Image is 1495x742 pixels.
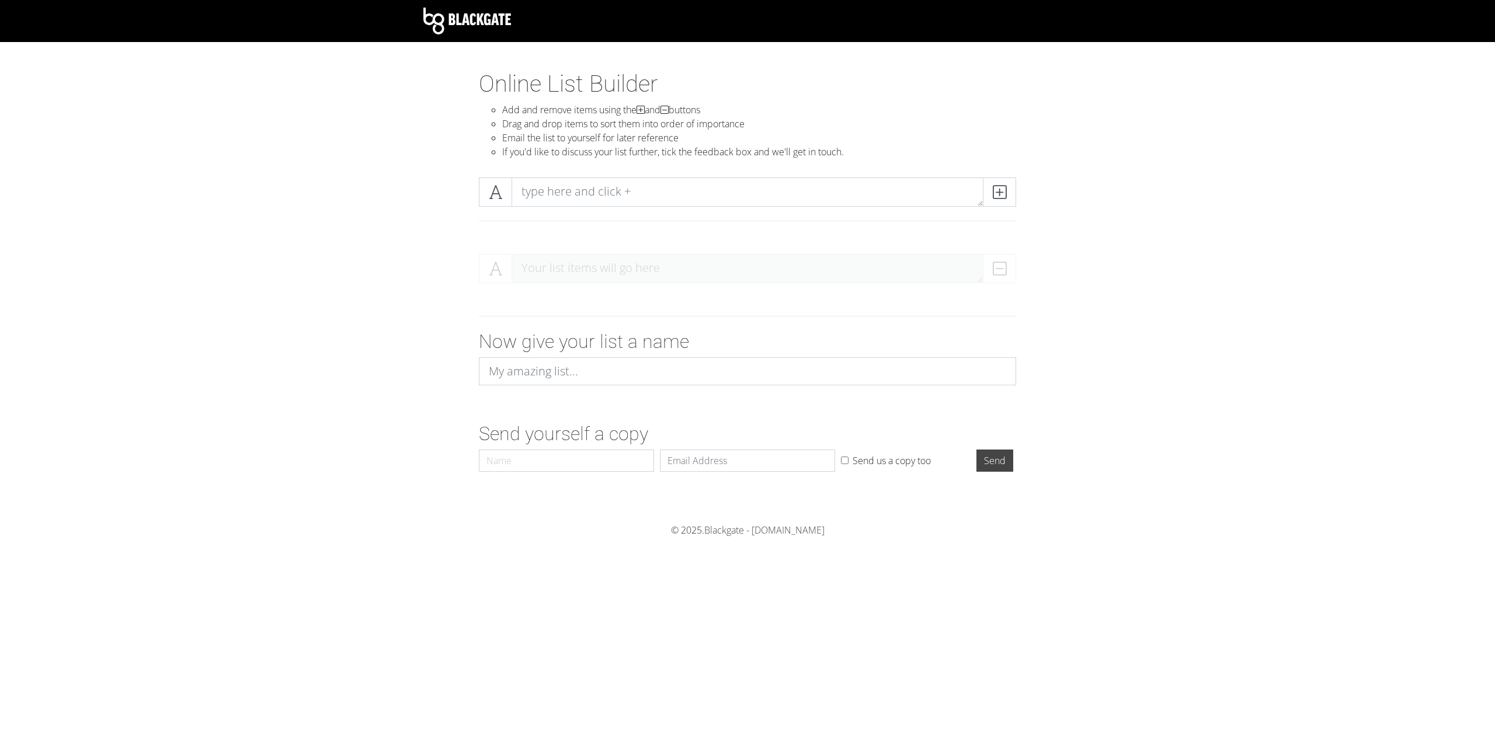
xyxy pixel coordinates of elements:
[423,523,1072,537] div: © 2025.
[502,117,1016,131] li: Drag and drop items to sort them into order of importance
[853,454,931,468] label: Send us a copy too
[502,131,1016,145] li: Email the list to yourself for later reference
[479,330,1016,353] h2: Now give your list a name
[479,450,654,472] input: Name
[502,145,1016,159] li: If you'd like to discuss your list further, tick the feedback box and we'll get in touch.
[423,8,511,34] img: Blackgate
[479,357,1016,385] input: My amazing list...
[479,423,1016,445] h2: Send yourself a copy
[660,450,835,472] input: Email Address
[976,450,1013,472] input: Send
[502,103,1016,117] li: Add and remove items using the and buttons
[479,70,1016,98] h1: Online List Builder
[704,524,825,537] a: Blackgate - [DOMAIN_NAME]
